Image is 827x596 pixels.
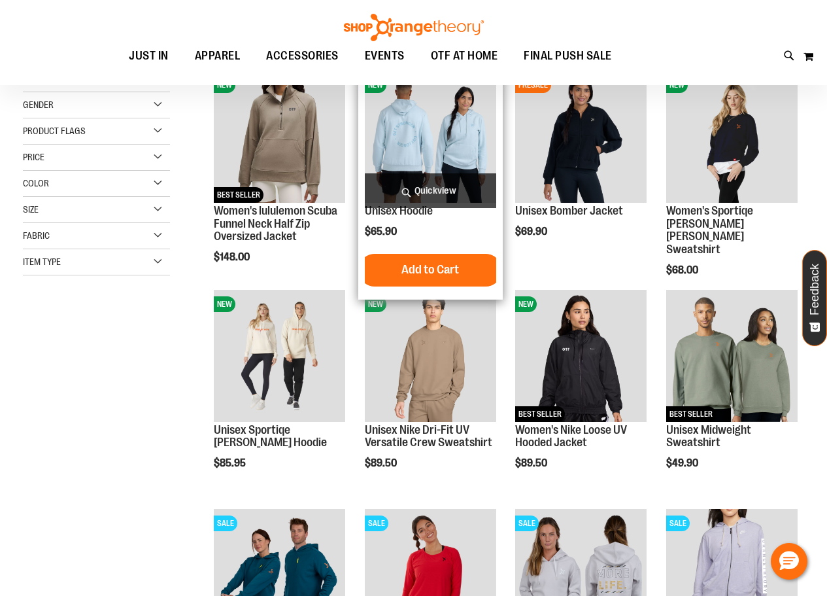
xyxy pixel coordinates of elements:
[666,71,798,202] img: Women's Sportiqe Ashlyn French Terry Crewneck Sweatshirt
[129,41,169,71] span: JUST IN
[116,41,182,71] a: JUST IN
[666,457,700,469] span: $49.90
[207,283,352,502] div: product
[214,296,235,312] span: NEW
[214,77,235,93] span: NEW
[182,41,254,71] a: APPAREL
[23,256,61,267] span: Item Type
[214,71,345,202] img: Women's lululemon Scuba Funnel Neck Half Zip Oversized Jacket
[365,457,399,469] span: $89.50
[666,423,751,449] a: Unisex Midweight Sweatshirt
[666,264,700,276] span: $68.00
[515,296,537,312] span: NEW
[515,71,647,204] a: Image of Unisex Bomber JacketPRESALE
[365,290,496,423] a: Unisex Nike Dri-Fit UV Versatile Crew SweatshirtNEW
[342,14,486,41] img: Shop Orangetheory
[515,406,565,422] span: BEST SELLER
[207,64,352,296] div: product
[365,173,496,208] a: Quickview
[515,290,647,423] a: Women's Nike Loose UV Hooded JacketNEWBEST SELLER
[214,457,248,469] span: $85.95
[809,264,821,315] span: Feedback
[660,283,804,502] div: product
[666,71,798,204] a: Women's Sportiqe Ashlyn French Terry Crewneck SweatshirtNEW
[515,516,539,531] span: SALE
[515,77,551,93] span: PRESALE
[253,41,352,71] a: ACCESSORIES
[23,204,39,215] span: Size
[365,296,386,312] span: NEW
[401,262,459,277] span: Add to Cart
[214,290,345,421] img: Unisex Sportiqe Olsen Hoodie
[195,41,241,71] span: APPAREL
[214,423,327,449] a: Unisex Sportiqe [PERSON_NAME] Hoodie
[365,204,433,217] a: Unisex Hoodie
[23,230,50,241] span: Fabric
[365,516,388,531] span: SALE
[511,41,625,71] a: FINAL PUSH SALE
[365,71,496,202] img: Image of Unisex Hoodie
[365,77,386,93] span: NEW
[515,290,647,421] img: Women's Nike Loose UV Hooded Jacket
[509,283,653,502] div: product
[23,126,86,136] span: Product Flags
[23,178,49,188] span: Color
[666,290,798,423] a: Unisex Midweight SweatshirtBEST SELLER
[365,41,405,71] span: EVENTS
[214,71,345,204] a: Women's lululemon Scuba Funnel Neck Half Zip Oversized JacketNEWBEST SELLER
[266,41,339,71] span: ACCESSORIES
[515,204,623,217] a: Unisex Bomber Jacket
[358,254,502,287] button: Add to Cart
[23,99,54,110] span: Gender
[214,290,345,423] a: Unisex Sportiqe Olsen HoodieNEW
[214,516,237,531] span: SALE
[365,226,399,237] span: $65.90
[358,283,503,502] div: product
[771,543,807,580] button: Hello, have a question? Let’s chat.
[515,226,549,237] span: $69.90
[666,406,716,422] span: BEST SELLER
[352,41,418,71] a: EVENTS
[365,290,496,421] img: Unisex Nike Dri-Fit UV Versatile Crew Sweatshirt
[660,64,804,309] div: product
[515,423,627,449] a: Women's Nike Loose UV Hooded Jacket
[365,423,492,449] a: Unisex Nike Dri-Fit UV Versatile Crew Sweatshirt
[515,457,549,469] span: $89.50
[509,64,653,270] div: product
[666,77,688,93] span: NEW
[214,204,337,243] a: Women's lululemon Scuba Funnel Neck Half Zip Oversized Jacket
[515,71,647,202] img: Image of Unisex Bomber Jacket
[214,187,263,203] span: BEST SELLER
[365,71,496,204] a: Image of Unisex HoodieNEW
[418,41,511,71] a: OTF AT HOME
[524,41,612,71] span: FINAL PUSH SALE
[666,290,798,421] img: Unisex Midweight Sweatshirt
[666,204,753,256] a: Women's Sportiqe [PERSON_NAME] [PERSON_NAME] Sweatshirt
[666,516,690,531] span: SALE
[214,251,252,263] span: $148.00
[23,152,44,162] span: Price
[358,64,503,299] div: product
[431,41,498,71] span: OTF AT HOME
[802,250,827,346] button: Feedback - Show survey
